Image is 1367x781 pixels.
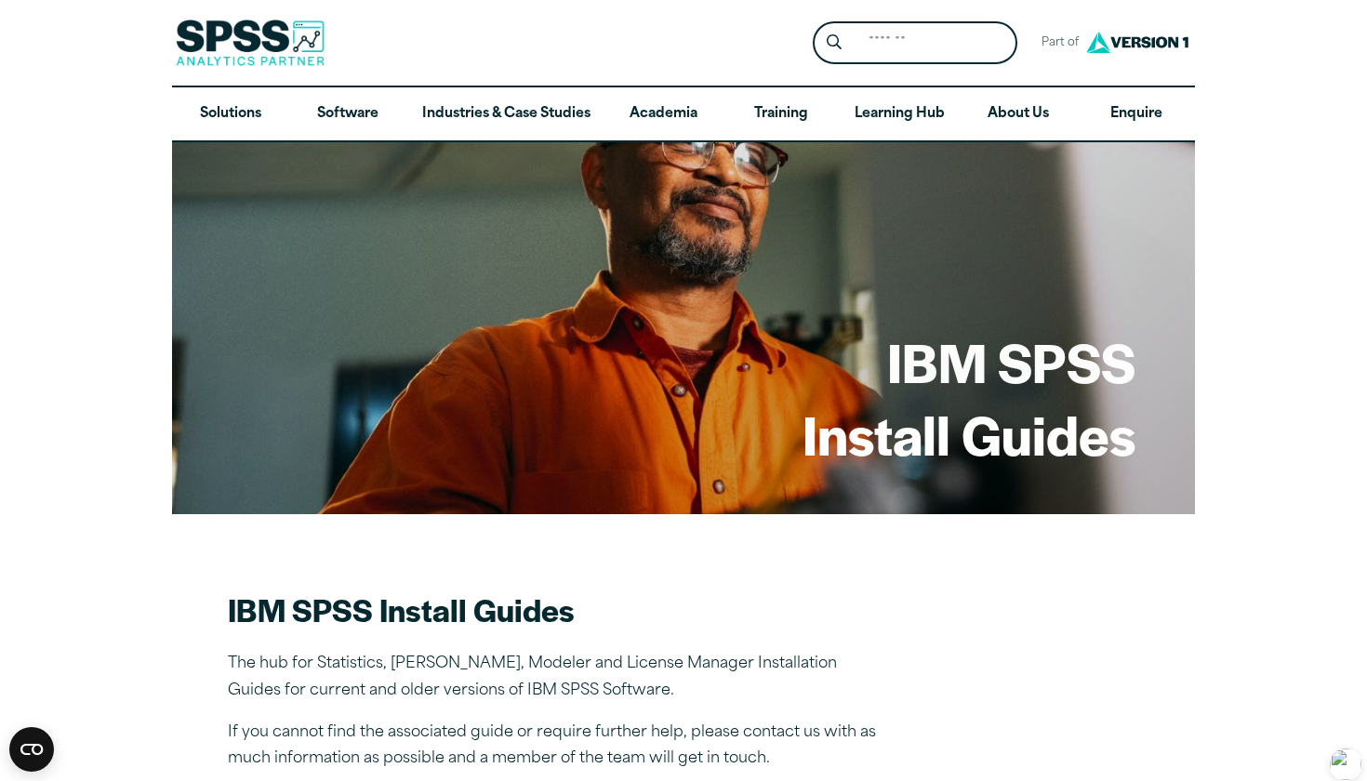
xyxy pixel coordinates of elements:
button: Open CMP widget [9,727,54,772]
nav: Desktop version of site main menu [172,87,1195,141]
button: Search magnifying glass icon [817,26,852,60]
h2: IBM SPSS Install Guides [228,589,879,630]
h1: IBM SPSS Install Guides [803,325,1135,470]
img: Version1 Logo [1082,25,1193,60]
p: If you cannot find the associated guide or require further help, please contact us with as much i... [228,720,879,774]
svg: Search magnifying glass icon [827,34,842,50]
a: Software [289,87,406,141]
span: Part of [1032,30,1082,57]
a: Learning Hub [840,87,960,141]
a: Industries & Case Studies [407,87,605,141]
a: Solutions [172,87,289,141]
a: About Us [960,87,1077,141]
a: Academia [605,87,723,141]
form: Site Header Search Form [813,21,1017,65]
a: Enquire [1078,87,1195,141]
img: SPSS Analytics Partner [176,20,325,66]
a: Training [723,87,840,141]
p: The hub for Statistics, [PERSON_NAME], Modeler and License Manager Installation Guides for curren... [228,651,879,705]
